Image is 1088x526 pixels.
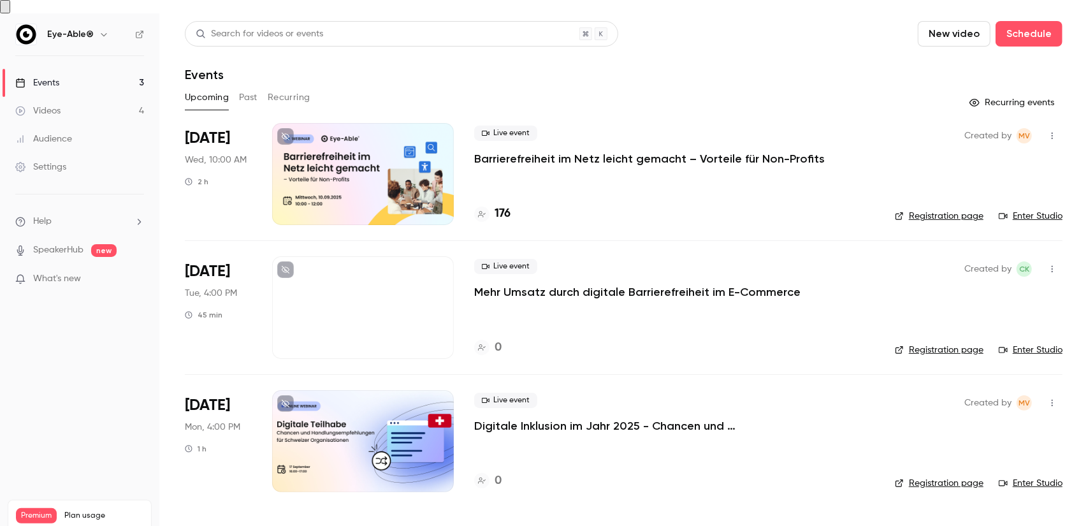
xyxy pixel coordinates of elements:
a: Mehr Umsatz durch digitale Barrierefreiheit im E-Commerce [474,284,801,300]
span: Live event [474,126,537,141]
span: Created by [964,395,1012,411]
div: Audience [15,133,72,145]
div: Settings [15,161,66,173]
span: Live event [474,259,537,274]
span: Carolin Kaulfersch [1017,261,1032,277]
span: Live event [474,393,537,408]
span: Plan usage [64,511,143,521]
a: Barrierefreiheit im Netz leicht gemacht – Vorteile für Non-Profits [474,151,825,166]
div: Oct 20 Mon, 4:00 PM (Europe/Berlin) [185,390,252,492]
span: CK [1019,261,1029,277]
span: Wed, 10:00 AM [185,154,247,166]
span: What's new [33,272,81,286]
span: Tue, 4:00 PM [185,287,237,300]
h1: Events [185,67,224,82]
button: New video [918,21,990,47]
a: Registration page [895,344,983,356]
span: Help [33,215,52,228]
h4: 176 [495,205,511,223]
div: Videos [15,105,61,117]
div: Search for videos or events [196,27,323,41]
a: 0 [474,472,502,490]
span: MV [1019,128,1030,143]
span: Mahdalena Varchenko [1017,128,1032,143]
h4: 0 [495,472,502,490]
span: [DATE] [185,395,230,416]
a: Registration page [895,210,983,223]
a: Registration page [895,477,983,490]
span: Mon, 4:00 PM [185,421,240,434]
a: Enter Studio [999,344,1063,356]
button: Schedule [996,21,1063,47]
div: 2 h [185,177,208,187]
div: Sep 30 Tue, 4:00 PM (Europe/Berlin) [185,256,252,358]
button: Upcoming [185,87,229,108]
button: Recurring events [964,92,1063,113]
span: Created by [964,128,1012,143]
a: 0 [474,339,502,356]
div: 45 min [185,310,222,320]
span: Premium [16,508,57,523]
a: 176 [474,205,511,223]
span: Mahdalena Varchenko [1017,395,1032,411]
a: Digitale Inklusion im Jahr 2025 - Chancen und Handlungsempfehlungen für Schweizer Organisationen [474,418,857,434]
span: new [91,244,117,257]
h4: 0 [495,339,502,356]
button: Past [239,87,257,108]
div: 1 h [185,444,207,454]
span: [DATE] [185,128,230,149]
span: MV [1019,395,1030,411]
h6: Eye-Able® [47,28,94,41]
a: Enter Studio [999,477,1063,490]
button: Recurring [268,87,310,108]
li: help-dropdown-opener [15,215,144,228]
div: Events [15,77,59,89]
span: Created by [964,261,1012,277]
div: Sep 10 Wed, 10:00 AM (Europe/Berlin) [185,123,252,225]
a: SpeakerHub [33,244,83,257]
a: Enter Studio [999,210,1063,223]
span: [DATE] [185,261,230,282]
img: Eye-Able® [16,24,36,45]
